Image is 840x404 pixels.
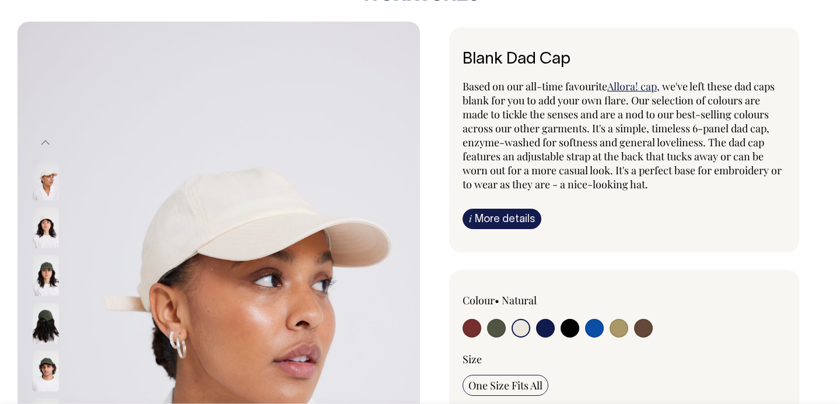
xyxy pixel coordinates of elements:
[463,51,786,69] h6: Blank Dad Cap
[463,375,548,396] input: One Size Fits All
[502,293,537,307] label: Natural
[463,352,786,366] div: Size
[33,208,59,248] img: natural
[463,293,592,307] div: Colour
[468,378,542,392] span: One Size Fits All
[33,160,59,201] img: natural
[33,303,59,344] img: olive
[463,209,541,229] a: iMore details
[607,79,657,93] a: Allora! cap
[37,130,54,156] button: Previous
[495,293,499,307] span: •
[33,351,59,392] img: olive
[33,255,59,296] img: olive
[463,79,607,93] span: Based on our all-time favourite
[469,212,472,224] span: i
[463,79,782,191] span: , we've left these dad caps blank for you to add your own flare. Our selection of colours are mad...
